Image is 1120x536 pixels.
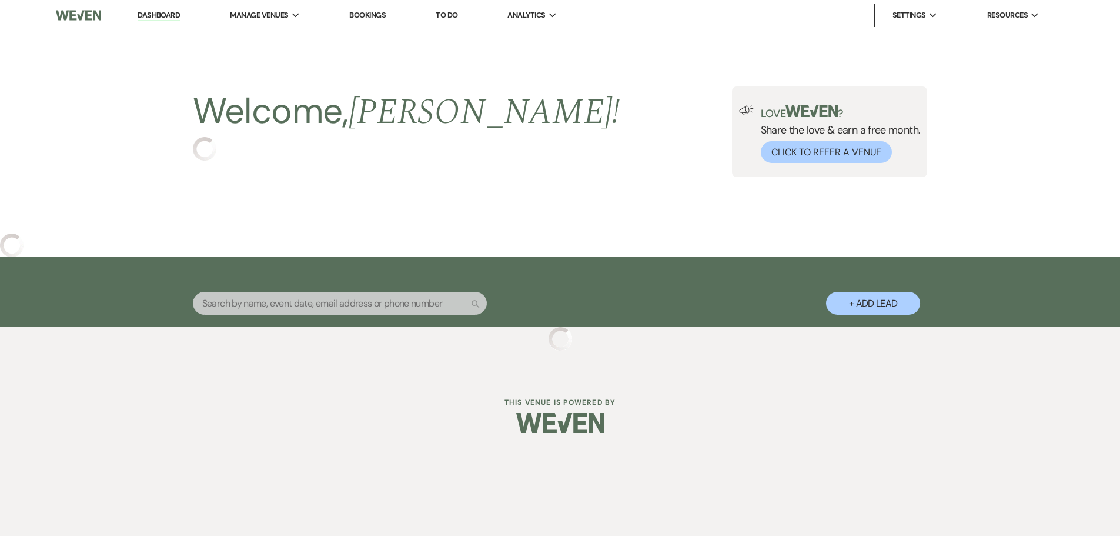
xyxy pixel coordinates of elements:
[785,105,838,117] img: weven-logo-green.svg
[892,9,926,21] span: Settings
[987,9,1028,21] span: Resources
[349,85,620,139] span: [PERSON_NAME] !
[549,327,572,351] img: loading spinner
[739,105,754,115] img: loud-speaker-illustration.svg
[193,86,620,137] h2: Welcome,
[826,292,920,315] button: + Add Lead
[507,9,545,21] span: Analytics
[761,105,921,119] p: Love ?
[193,137,216,161] img: loading spinner
[754,105,921,163] div: Share the love & earn a free month.
[349,10,386,20] a: Bookings
[436,10,457,20] a: To Do
[193,292,487,315] input: Search by name, event date, email address or phone number
[138,10,180,21] a: Dashboard
[56,3,101,28] img: Weven Logo
[761,141,892,163] button: Click to Refer a Venue
[516,402,604,444] img: Weven Logo
[230,9,288,21] span: Manage Venues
